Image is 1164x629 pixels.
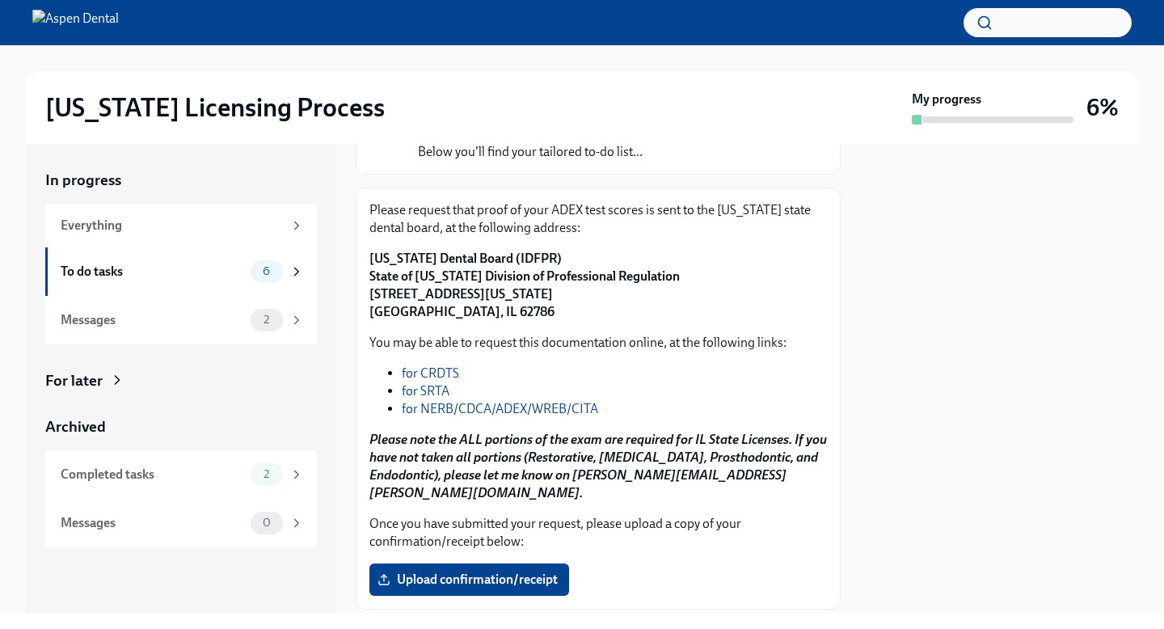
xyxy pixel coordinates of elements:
[254,468,279,480] span: 2
[1086,93,1119,122] h3: 6%
[369,201,827,237] p: Please request that proof of your ADEX test scores is sent to the [US_STATE] state dental board, ...
[253,517,280,529] span: 0
[369,564,569,596] label: Upload confirmation/receipt
[402,401,598,416] a: for NERB/CDCA/ADEX/WREB/CITA
[45,416,317,437] a: Archived
[61,311,244,329] div: Messages
[45,450,317,499] a: Completed tasks2
[369,334,827,352] p: You may be able to request this documentation online, at the following links:
[61,217,283,234] div: Everything
[61,514,244,532] div: Messages
[418,143,765,161] p: Below you'll find your tailored to-do list...
[61,466,244,483] div: Completed tasks
[254,314,279,326] span: 2
[45,499,317,547] a: Messages0
[402,383,449,399] a: for SRTA
[402,365,459,381] a: for CRDTS
[45,204,317,247] a: Everything
[45,370,317,391] a: For later
[61,263,244,281] div: To do tasks
[32,10,119,36] img: Aspen Dental
[912,91,981,108] strong: My progress
[45,247,317,296] a: To do tasks6
[253,265,280,277] span: 6
[381,572,558,588] span: Upload confirmation/receipt
[369,515,827,551] p: Once you have submitted your request, please upload a copy of your confirmation/receipt below:
[45,170,317,191] a: In progress
[45,91,385,124] h2: [US_STATE] Licensing Process
[369,251,680,319] strong: [US_STATE] Dental Board (IDFPR) State of [US_STATE] Division of Professional Regulation [STREET_A...
[45,370,103,391] div: For later
[369,432,827,500] strong: Please note the ALL portions of the exam are required for IL State Licenses. If you have not take...
[45,296,317,344] a: Messages2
